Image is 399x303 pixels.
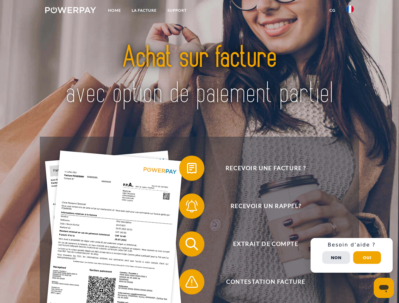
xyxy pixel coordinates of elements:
div: Schnellhilfe [311,238,393,273]
button: Recevoir une facture ? [179,156,343,181]
button: Recevoir un rappel? [179,193,343,219]
img: qb_bell.svg [184,198,200,214]
img: logo-powerpay-white.svg [45,7,96,13]
span: Recevoir une facture ? [188,156,343,181]
a: LA FACTURE [126,5,162,16]
img: fr [346,5,354,13]
img: qb_warning.svg [184,274,200,290]
span: Extrait de compte [188,231,343,257]
h3: Besoin d’aide ? [314,242,389,248]
span: Contestation Facture [188,269,343,294]
button: Non [322,251,350,264]
img: qb_bill.svg [184,160,200,176]
iframe: Bouton de lancement de la fenêtre de messagerie [374,278,394,298]
button: Oui [353,251,381,264]
img: title-powerpay_fr.svg [60,30,339,121]
button: Extrait de compte [179,231,343,257]
a: CG [324,5,341,16]
button: Contestation Facture [179,269,343,294]
span: Recevoir un rappel? [188,193,343,219]
a: Home [103,5,126,16]
a: Support [162,5,192,16]
img: qb_search.svg [184,236,200,252]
